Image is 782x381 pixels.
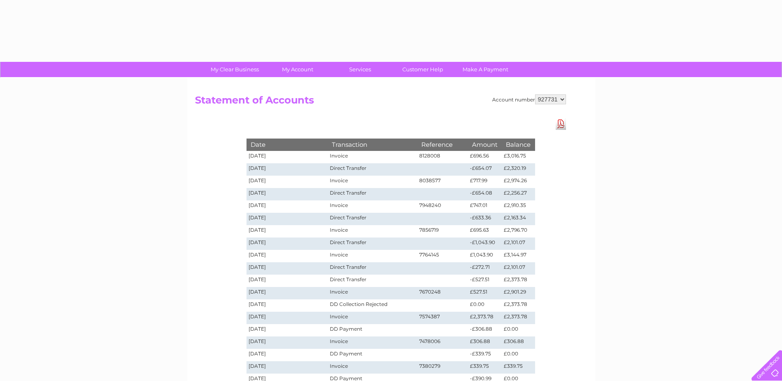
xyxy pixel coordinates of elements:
[328,349,417,361] td: DD Payment
[468,287,502,299] td: £527.51
[247,139,328,151] th: Date
[502,225,535,238] td: £2,796.70
[502,336,535,349] td: £306.88
[468,336,502,349] td: £306.88
[328,324,417,336] td: DD Payment
[328,213,417,225] td: Direct Transfer
[417,225,468,238] td: 7856719
[468,262,502,275] td: -£272.71
[247,238,328,250] td: [DATE]
[247,287,328,299] td: [DATE]
[328,238,417,250] td: Direct Transfer
[468,275,502,287] td: -£527.51
[492,94,566,104] div: Account number
[247,324,328,336] td: [DATE]
[417,287,468,299] td: 7670248
[328,361,417,374] td: Invoice
[328,275,417,287] td: Direct Transfer
[502,324,535,336] td: £0.00
[247,275,328,287] td: [DATE]
[502,312,535,324] td: £2,373.78
[328,225,417,238] td: Invoice
[326,62,394,77] a: Services
[247,188,328,200] td: [DATE]
[468,163,502,176] td: -£654.07
[328,299,417,312] td: DD Collection Rejected
[468,151,502,163] td: £696.56
[328,336,417,349] td: Invoice
[247,262,328,275] td: [DATE]
[328,151,417,163] td: Invoice
[468,176,502,188] td: £717.99
[247,312,328,324] td: [DATE]
[247,176,328,188] td: [DATE]
[247,299,328,312] td: [DATE]
[468,349,502,361] td: -£339.75
[502,262,535,275] td: £2,101.07
[468,299,502,312] td: £0.00
[502,188,535,200] td: £2,256.27
[468,361,502,374] td: £339.75
[247,361,328,374] td: [DATE]
[201,62,269,77] a: My Clear Business
[417,250,468,262] td: 7764145
[502,299,535,312] td: £2,373.78
[468,312,502,324] td: £2,373.78
[502,213,535,225] td: £2,163.34
[263,62,331,77] a: My Account
[468,213,502,225] td: -£633.36
[328,250,417,262] td: Invoice
[328,262,417,275] td: Direct Transfer
[502,163,535,176] td: £2,320.19
[502,275,535,287] td: £2,373.78
[417,200,468,213] td: 7948240
[502,349,535,361] td: £0.00
[328,176,417,188] td: Invoice
[468,188,502,200] td: -£654.08
[468,200,502,213] td: £747.01
[417,312,468,324] td: 7574387
[389,62,457,77] a: Customer Help
[451,62,519,77] a: Make A Payment
[328,163,417,176] td: Direct Transfer
[417,176,468,188] td: 8038577
[468,250,502,262] td: £1,043.90
[417,361,468,374] td: 7380279
[328,312,417,324] td: Invoice
[502,287,535,299] td: £2,901.29
[247,349,328,361] td: [DATE]
[195,94,566,110] h2: Statement of Accounts
[247,151,328,163] td: [DATE]
[468,225,502,238] td: £695.63
[247,336,328,349] td: [DATE]
[502,238,535,250] td: £2,101.07
[502,176,535,188] td: £2,974.26
[417,151,468,163] td: 8128008
[502,200,535,213] td: £2,910.35
[247,250,328,262] td: [DATE]
[468,324,502,336] td: -£306.88
[502,151,535,163] td: £3,016.75
[417,139,468,151] th: Reference
[247,213,328,225] td: [DATE]
[502,250,535,262] td: £3,144.97
[468,139,502,151] th: Amount
[328,287,417,299] td: Invoice
[247,225,328,238] td: [DATE]
[247,163,328,176] td: [DATE]
[468,238,502,250] td: -£1,043.90
[328,188,417,200] td: Direct Transfer
[247,200,328,213] td: [DATE]
[556,118,566,130] a: Download Pdf
[417,336,468,349] td: 7478006
[502,361,535,374] td: £339.75
[328,139,417,151] th: Transaction
[328,200,417,213] td: Invoice
[502,139,535,151] th: Balance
